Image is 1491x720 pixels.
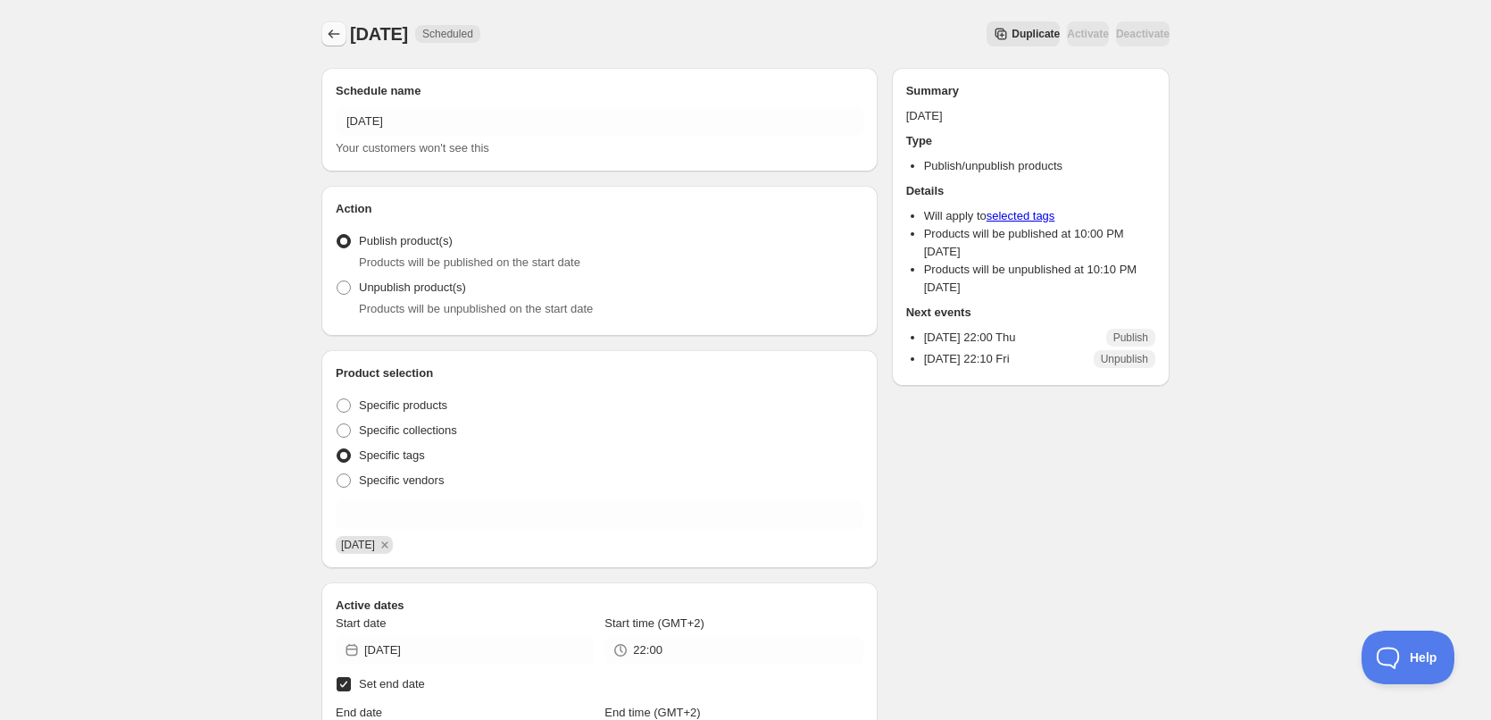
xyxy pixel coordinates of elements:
[422,27,473,41] span: Scheduled
[1101,352,1148,366] span: Unpublish
[336,597,863,615] h2: Active dates
[336,141,489,155] span: Your customers won't see this
[1362,631,1455,684] iframe: Toggle Customer Support
[906,107,1155,125] p: [DATE]
[336,364,863,382] h2: Product selection
[359,677,425,691] span: Set end date
[924,225,1155,261] li: Products will be published at 10:00 PM [DATE]
[924,329,1016,347] p: [DATE] 22:00 Thu
[359,280,466,294] span: Unpublish product(s)
[321,21,346,46] button: Schedules
[336,200,863,218] h2: Action
[604,616,704,630] span: Start time (GMT+2)
[924,261,1155,297] li: Products will be unpublished at 10:10 PM [DATE]
[924,207,1155,225] li: Will apply to
[336,82,863,100] h2: Schedule name
[336,616,386,630] span: Start date
[987,21,1060,46] button: Secondary action label
[359,398,447,412] span: Specific products
[377,537,393,553] button: Remove 19/09/2025
[604,706,700,719] span: End time (GMT+2)
[924,350,1010,368] p: [DATE] 22:10 Fri
[359,255,580,269] span: Products will be published on the start date
[359,302,593,315] span: Products will be unpublished on the start date
[336,706,382,719] span: End date
[341,539,375,551] span: 19/09/2025
[359,448,425,462] span: Specific tags
[359,473,444,487] span: Specific vendors
[906,132,1155,150] h2: Type
[1012,27,1060,41] span: Duplicate
[359,423,457,437] span: Specific collections
[906,304,1155,322] h2: Next events
[987,209,1055,222] a: selected tags
[906,82,1155,100] h2: Summary
[1113,331,1148,345] span: Publish
[359,234,453,247] span: Publish product(s)
[906,182,1155,200] h2: Details
[350,24,408,44] span: [DATE]
[924,157,1155,175] li: Publish/unpublish products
